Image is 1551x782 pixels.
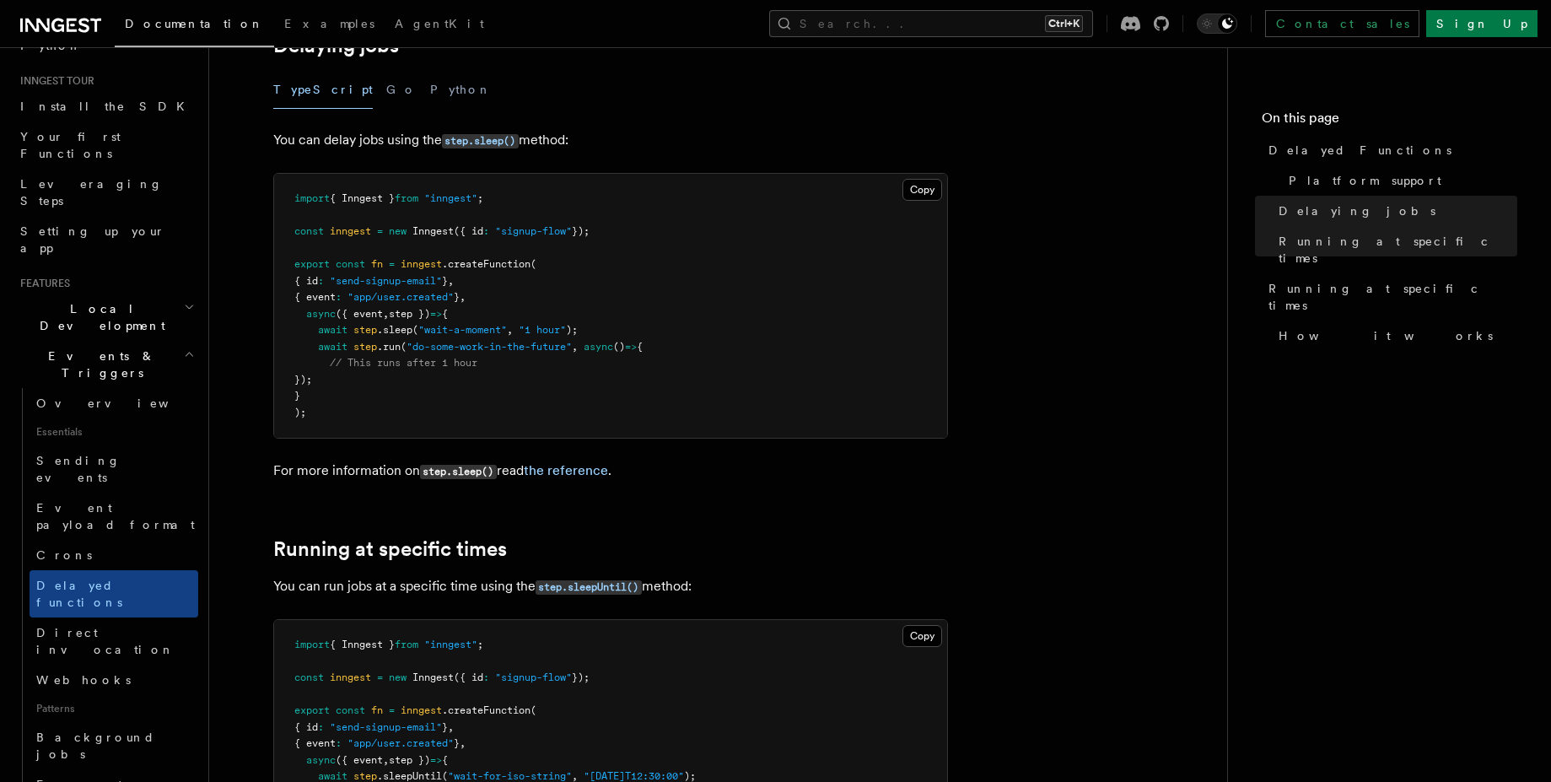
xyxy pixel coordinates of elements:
span: Documentation [125,17,264,30]
span: } [442,275,448,287]
button: Local Development [13,294,198,341]
span: .sleep [377,324,412,336]
span: async [306,754,336,766]
span: Event payload format [36,501,195,531]
span: Direct invocation [36,626,175,656]
span: from [395,192,418,204]
span: , [383,308,389,320]
a: Platform support [1282,165,1517,196]
span: ( [442,770,448,782]
span: from [395,639,418,650]
span: inngest [330,671,371,683]
span: ( [412,324,418,336]
span: .createFunction [442,258,530,270]
span: fn [371,704,383,716]
span: Setting up your app [20,224,165,255]
span: Delayed functions [36,579,122,609]
p: You can run jobs at a specific time using the method: [273,574,948,599]
a: Contact sales [1265,10,1419,37]
span: Platform support [1289,172,1441,189]
a: Leveraging Steps [13,169,198,216]
button: Search...Ctrl+K [769,10,1093,37]
a: the reference [524,462,608,478]
a: Delayed Functions [1262,135,1517,165]
p: For more information on read . [273,459,948,483]
span: "inngest" [424,192,477,204]
span: // This runs after 1 hour [330,357,477,369]
span: .sleepUntil [377,770,442,782]
span: "[DATE]T12:30:00" [584,770,684,782]
button: Events & Triggers [13,341,198,388]
span: import [294,192,330,204]
span: "app/user.created" [347,737,454,749]
span: Examples [284,17,374,30]
span: : [318,721,324,733]
span: Your first Functions [20,130,121,160]
span: }); [572,225,590,237]
span: ); [684,770,696,782]
span: Background jobs [36,731,155,761]
span: .createFunction [442,704,530,716]
span: ; [477,192,483,204]
span: const [294,671,324,683]
h4: On this page [1262,108,1517,135]
span: "do-some-work-in-the-future" [407,341,572,353]
span: Patterns [30,695,198,722]
button: Copy [902,179,942,201]
span: , [572,770,578,782]
a: Background jobs [30,722,198,769]
span: step }) [389,308,430,320]
span: new [389,225,407,237]
a: AgentKit [385,5,494,46]
span: Leveraging Steps [20,177,163,208]
span: { id [294,721,318,733]
span: step }) [389,754,430,766]
a: Sign Up [1426,10,1538,37]
span: inngest [401,704,442,716]
span: = [377,671,383,683]
a: Overview [30,388,198,418]
a: Delaying jobs [1272,196,1517,226]
span: Overview [36,396,210,410]
a: Crons [30,540,198,570]
span: , [572,341,578,353]
span: => [625,341,637,353]
span: Inngest [412,671,454,683]
span: await [318,341,347,353]
span: , [448,275,454,287]
a: Setting up your app [13,216,198,263]
span: "send-signup-email" [330,721,442,733]
span: { event [294,291,336,303]
kbd: Ctrl+K [1045,15,1083,32]
span: const [294,225,324,237]
span: { [637,341,643,353]
span: { event [294,737,336,749]
span: : [483,671,489,683]
span: inngest [330,225,371,237]
span: = [389,704,395,716]
code: step.sleep() [420,465,497,479]
a: Direct invocation [30,618,198,665]
a: Sending events [30,445,198,493]
a: Event payload format [30,493,198,540]
a: Delayed functions [30,570,198,618]
span: { id [294,275,318,287]
span: export [294,258,330,270]
span: : [336,291,342,303]
span: , [460,291,466,303]
span: export [294,704,330,716]
span: const [336,258,365,270]
span: Running at specific times [1279,233,1517,267]
span: } [454,291,460,303]
span: .run [377,341,401,353]
span: Delayed Functions [1268,142,1451,159]
span: }); [572,671,590,683]
span: Local Development [13,300,184,334]
span: "send-signup-email" [330,275,442,287]
a: Your first Functions [13,121,198,169]
a: step.sleep() [442,132,519,148]
span: "wait-a-moment" [418,324,507,336]
span: new [389,671,407,683]
span: Install the SDK [20,100,195,113]
span: ({ event [336,308,383,320]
